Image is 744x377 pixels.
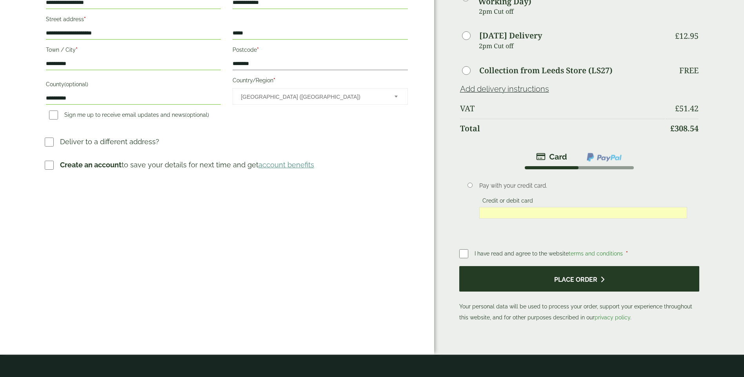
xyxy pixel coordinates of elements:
[626,250,628,257] abbr: required
[460,99,665,118] th: VAT
[60,161,122,169] strong: Create an account
[46,79,221,92] label: County
[479,67,613,74] label: Collection from Leeds Store (LS27)
[479,198,536,206] label: Credit or debit card
[60,159,314,170] p: to save your details for next time and get
[670,123,699,134] bdi: 308.54
[60,136,159,147] p: Deliver to a different address?
[233,75,407,88] label: Country/Region
[459,266,700,323] p: Your personal data will be used to process your order, support your experience throughout this we...
[257,47,259,53] abbr: required
[233,88,407,105] span: Country/Region
[84,16,86,22] abbr: required
[536,152,567,161] img: stripe.png
[586,152,622,162] img: ppcp-gateway.png
[46,112,212,120] label: Sign me up to receive email updates and news
[679,66,699,75] p: Free
[675,31,679,41] span: £
[479,181,687,190] p: Pay with your credit card.
[46,44,221,58] label: Town / City
[258,161,314,169] a: account benefits
[185,112,209,118] span: (optional)
[64,81,88,87] span: (optional)
[479,40,665,52] p: 2pm Cut off
[46,14,221,27] label: Street address
[675,103,679,114] span: £
[675,103,699,114] bdi: 51.42
[241,89,384,105] span: United Kingdom (UK)
[479,32,542,40] label: [DATE] Delivery
[475,250,624,257] span: I have read and agree to the website
[595,314,630,321] a: privacy policy
[49,111,58,120] input: Sign me up to receive email updates and news(optional)
[233,44,407,58] label: Postcode
[482,209,685,216] iframe: Secure card payment input frame
[569,250,623,257] a: terms and conditions
[460,84,549,94] a: Add delivery instructions
[76,47,78,53] abbr: required
[479,5,665,17] p: 2pm Cut off
[273,77,275,83] abbr: required
[670,123,675,134] span: £
[459,266,700,292] button: Place order
[460,119,665,138] th: Total
[675,31,699,41] bdi: 12.95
